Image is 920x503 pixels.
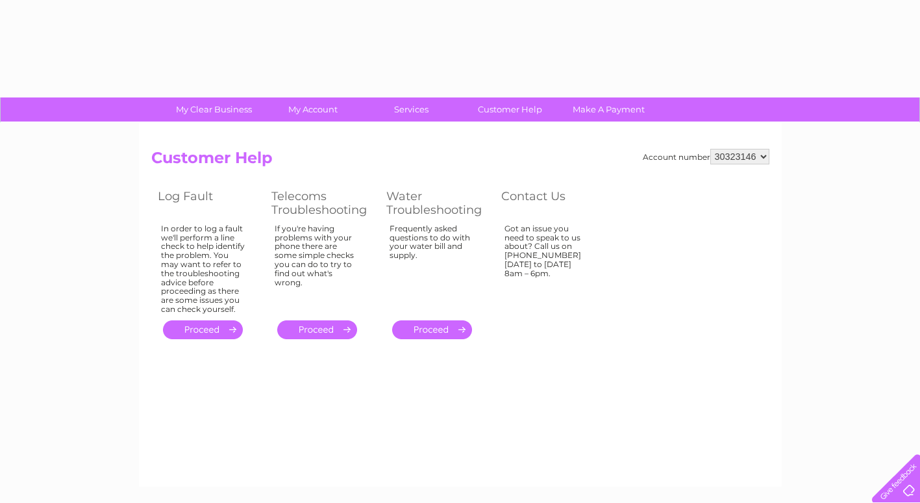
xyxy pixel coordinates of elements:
[495,186,608,220] th: Contact Us
[163,320,243,339] a: .
[390,224,475,309] div: Frequently asked questions to do with your water bill and supply.
[265,186,380,220] th: Telecoms Troubleshooting
[456,97,564,122] a: Customer Help
[259,97,366,122] a: My Account
[643,149,769,164] div: Account number
[161,224,245,314] div: In order to log a fault we'll perform a line check to help identify the problem. You may want to ...
[160,97,267,122] a: My Clear Business
[151,149,769,174] h2: Customer Help
[555,97,662,122] a: Make A Payment
[151,186,265,220] th: Log Fault
[504,224,589,309] div: Got an issue you need to speak to us about? Call us on [PHONE_NUMBER] [DATE] to [DATE] 8am – 6pm.
[380,186,495,220] th: Water Troubleshooting
[358,97,465,122] a: Services
[277,320,357,339] a: .
[275,224,360,309] div: If you're having problems with your phone there are some simple checks you can do to try to find ...
[392,320,472,339] a: .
